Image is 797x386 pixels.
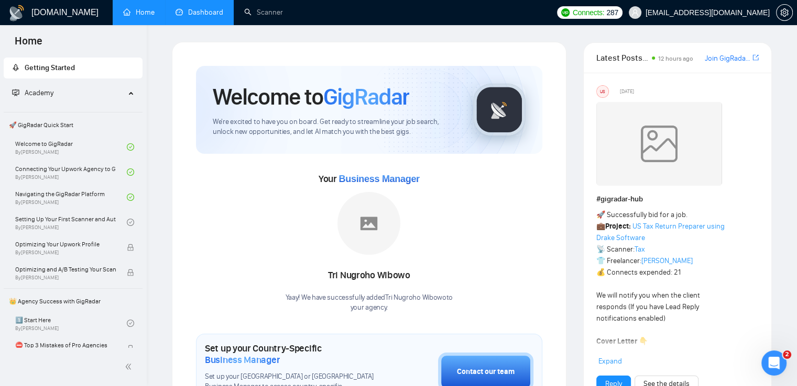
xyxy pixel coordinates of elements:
[12,64,19,71] span: rocket
[127,269,134,276] span: lock
[473,84,526,136] img: gigradar-logo.png
[641,256,693,265] a: [PERSON_NAME]
[631,9,639,16] span: user
[606,7,618,18] span: 287
[205,343,386,366] h1: Set up your Country-Specific
[15,312,127,335] a: 1️⃣ Start HereBy[PERSON_NAME]
[12,88,53,97] span: Academy
[15,135,127,158] a: Welcome to GigRadarBy[PERSON_NAME]
[25,88,53,97] span: Academy
[596,194,759,205] h1: # gigradar-hub
[598,357,622,366] span: Expand
[635,245,645,254] a: Tax
[761,350,787,376] iframe: Intercom live chat
[596,337,648,346] strong: Cover Letter 👇
[783,350,791,359] span: 2
[15,186,127,209] a: Navigating the GigRadar PlatformBy[PERSON_NAME]
[286,303,453,313] p: your agency .
[705,53,750,64] a: Join GigRadar Slack Community
[15,264,116,275] span: Optimizing and A/B Testing Your Scanner for Better Results
[127,244,134,251] span: lock
[752,53,759,62] span: export
[25,63,75,72] span: Getting Started
[6,33,51,55] span: Home
[127,219,134,226] span: check-circle
[15,249,116,256] span: By [PERSON_NAME]
[776,4,793,21] button: setting
[15,239,116,249] span: Optimizing Your Upwork Profile
[127,194,134,201] span: check-circle
[319,173,420,185] span: Your
[597,86,608,97] div: US
[125,361,135,372] span: double-left
[15,211,127,234] a: Setting Up Your First Scanner and Auto-BidderBy[PERSON_NAME]
[15,161,127,184] a: Connecting Your Upwork Agency to GigRadarBy[PERSON_NAME]
[213,117,456,137] span: We're excited to have you on board. Get ready to streamline your job search, unlock new opportuni...
[5,115,141,135] span: 🚀 GigRadar Quick Start
[176,8,223,17] a: dashboardDashboard
[5,291,141,312] span: 👑 Agency Success with GigRadar
[337,192,400,255] img: placeholder.png
[596,51,649,64] span: Latest Posts from the GigRadar Community
[323,83,409,111] span: GigRadar
[658,55,693,62] span: 12 hours ago
[339,174,419,184] span: Business Manager
[620,87,634,96] span: [DATE]
[286,293,453,313] div: Yaay! We have successfully added Tri Nugroho Wibowo to
[752,53,759,63] a: export
[596,222,725,242] a: US Tax Return Preparer using Drake Software
[213,83,409,111] h1: Welcome to
[561,8,570,17] img: upwork-logo.png
[12,89,19,96] span: fund-projection-screen
[596,102,722,186] img: weqQh+iSagEgQAAAABJRU5ErkJggg==
[244,8,283,17] a: searchScanner
[127,320,134,327] span: check-circle
[15,340,116,350] span: ⛔ Top 3 Mistakes of Pro Agencies
[8,5,25,21] img: logo
[457,366,515,378] div: Contact our team
[123,8,155,17] a: homeHome
[127,345,134,352] span: lock
[205,354,280,366] span: Business Manager
[573,7,604,18] span: Connects:
[15,275,116,281] span: By [PERSON_NAME]
[127,168,134,176] span: check-circle
[4,58,143,78] li: Getting Started
[286,267,453,285] div: Tri Nugroho Wibowo
[605,222,631,231] strong: Project:
[127,143,134,151] span: check-circle
[776,8,793,17] a: setting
